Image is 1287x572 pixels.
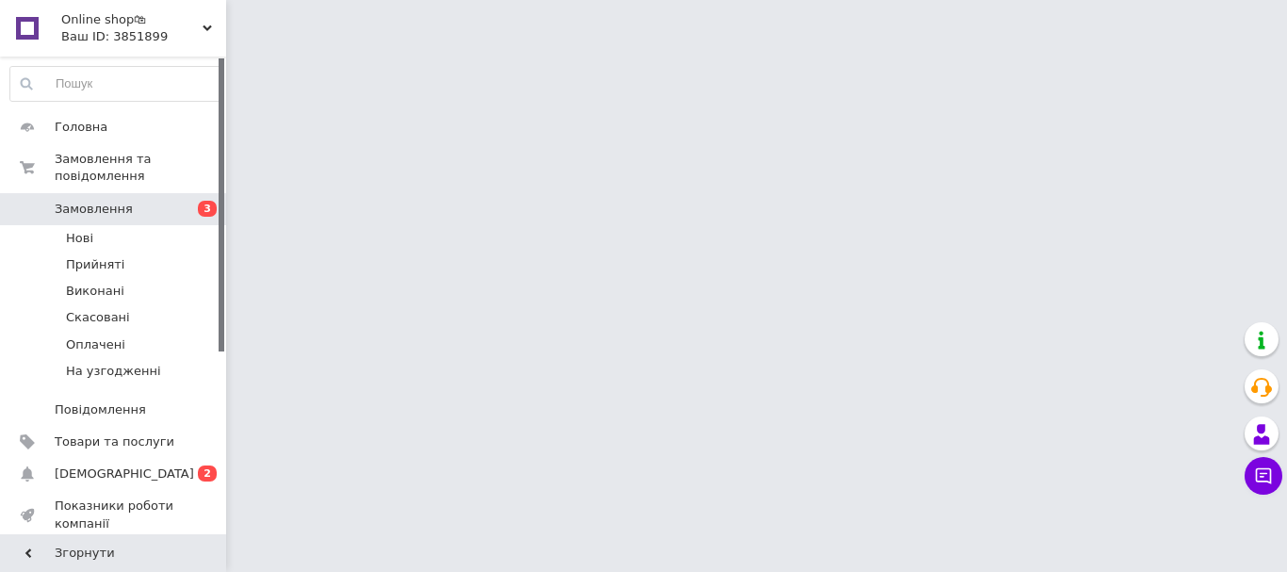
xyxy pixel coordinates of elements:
span: Прийняті [66,256,124,273]
span: Замовлення [55,201,133,218]
span: Замовлення та повідомлення [55,151,226,185]
span: Товари та послуги [55,433,174,450]
span: Показники роботи компанії [55,498,174,531]
button: Чат з покупцем [1245,457,1282,495]
input: Пошук [10,67,221,101]
span: 3 [198,201,217,217]
span: [DEMOGRAPHIC_DATA] [55,466,194,482]
span: Скасовані [66,309,130,326]
span: Повідомлення [55,401,146,418]
span: Нові [66,230,93,247]
span: Online shop🛍 [61,11,203,28]
div: Ваш ID: 3851899 [61,28,226,45]
span: Оплачені [66,336,125,353]
span: На узгодженні [66,363,161,380]
span: 2 [198,466,217,482]
span: Виконані [66,283,124,300]
span: Головна [55,119,107,136]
